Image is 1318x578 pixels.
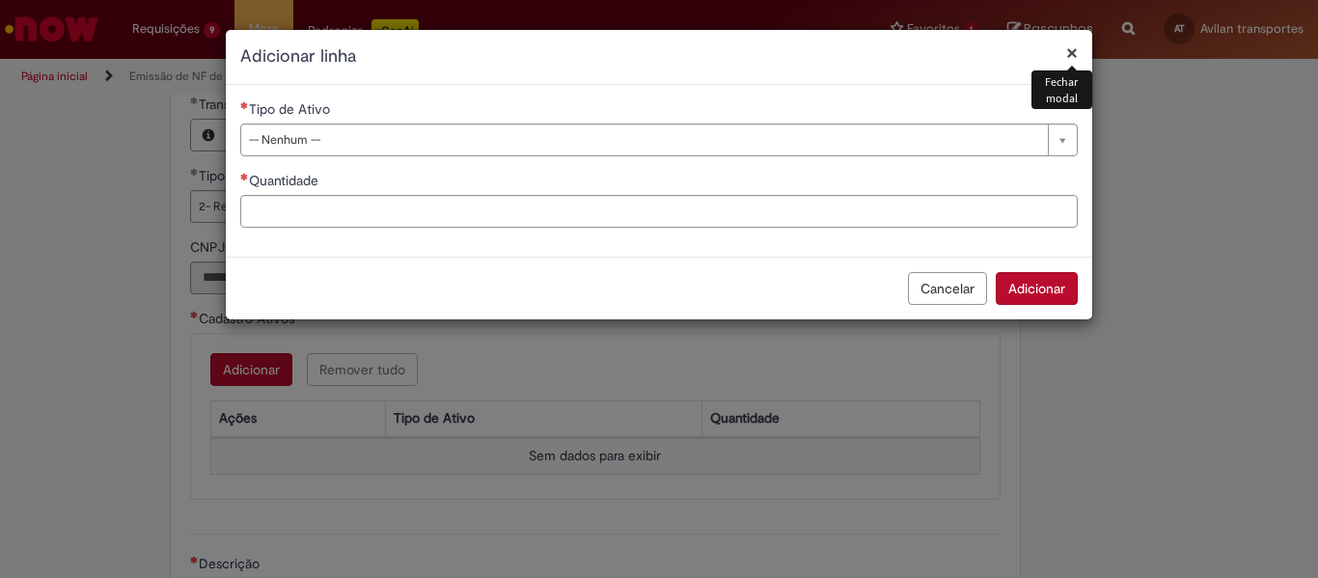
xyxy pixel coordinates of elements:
[1066,42,1078,63] button: Fechar modal
[1031,70,1093,109] div: Fechar modal
[249,100,334,118] span: Tipo de Ativo
[996,272,1078,305] button: Adicionar
[249,172,322,189] span: Quantidade
[240,44,1078,69] h2: Adicionar linha
[908,272,987,305] button: Cancelar
[240,173,249,180] span: Necessários
[240,195,1078,228] input: Quantidade
[240,101,249,109] span: Necessários
[249,124,1038,155] span: -- Nenhum --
